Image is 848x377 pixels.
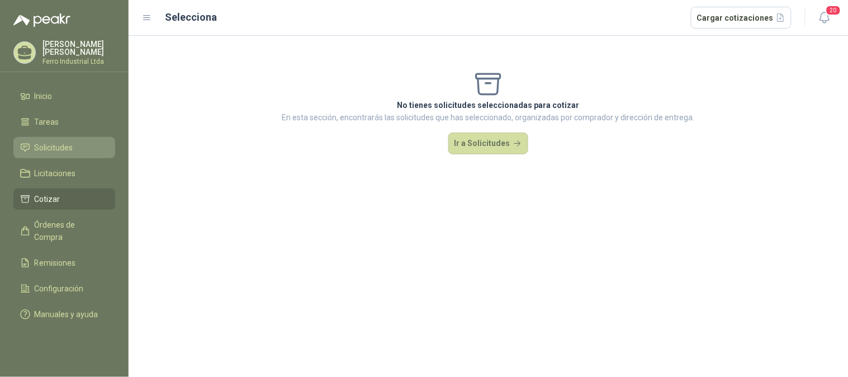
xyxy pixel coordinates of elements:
span: Inicio [35,90,53,102]
span: Solicitudes [35,142,73,154]
span: Manuales y ayuda [35,308,98,321]
p: [PERSON_NAME] [PERSON_NAME] [42,40,115,56]
a: Licitaciones [13,163,115,184]
h2: Selecciona [165,10,217,25]
span: Configuración [35,282,84,295]
button: Cargar cotizaciones [691,7,792,29]
p: Ferro Industrial Ltda [42,58,115,65]
img: Logo peakr [13,13,70,27]
a: Solicitudes [13,137,115,158]
button: 20 [814,8,835,28]
p: En esta sección, encontrarás las solicitudes que has seleccionado, organizadas por comprador y di... [282,111,695,124]
a: Cotizar [13,189,115,210]
p: No tienes solicitudes seleccionadas para cotizar [282,99,695,111]
button: Ir a Solicitudes [448,133,529,155]
span: Licitaciones [35,167,76,180]
span: 20 [826,5,841,16]
a: Inicio [13,86,115,107]
span: Cotizar [35,193,60,205]
span: Órdenes de Compra [35,219,105,243]
a: Configuración [13,278,115,299]
a: Remisiones [13,252,115,274]
span: Tareas [35,116,59,128]
a: Tareas [13,111,115,133]
a: Órdenes de Compra [13,214,115,248]
a: Manuales y ayuda [13,304,115,325]
span: Remisiones [35,257,76,269]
